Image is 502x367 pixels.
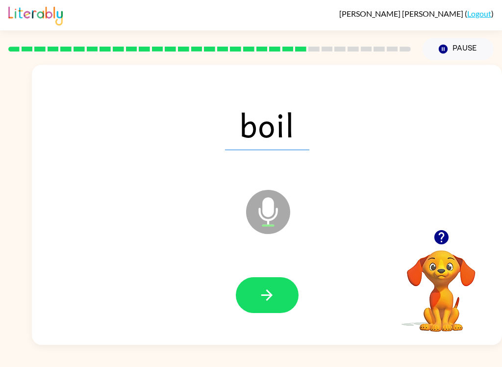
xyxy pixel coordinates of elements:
img: Literably [8,4,63,26]
video: Your browser must support playing .mp4 files to use Literably. Please try using another browser. [392,235,490,333]
button: Pause [423,38,494,60]
span: [PERSON_NAME] [PERSON_NAME] [339,9,465,18]
div: ( ) [339,9,494,18]
a: Logout [467,9,491,18]
span: boil [225,99,309,150]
